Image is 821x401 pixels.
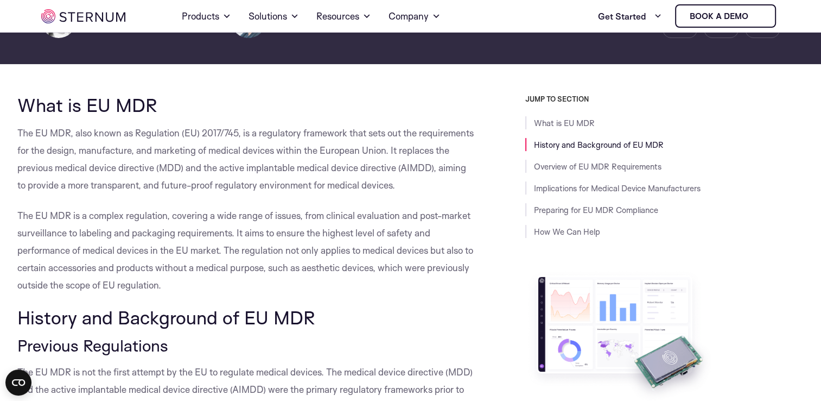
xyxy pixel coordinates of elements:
h3: Previous Regulations [17,336,476,355]
a: Implications for Medical Device Manufacturers [534,183,701,193]
a: What is EU MDR [534,118,595,128]
p: The EU MDR, also known as Regulation (EU) 2017/745, is a regulatory framework that sets out the r... [17,124,476,194]
h2: What is EU MDR [17,95,476,115]
img: sternum iot [753,12,761,21]
a: How We Can Help [534,227,600,237]
img: sternum iot [41,9,125,23]
a: Resources [316,1,371,32]
a: Solutions [249,1,299,32]
button: Open CMP widget [5,369,31,396]
a: History and Background of EU MDR [534,140,664,150]
a: Overview of EU MDR Requirements [534,161,661,172]
a: Preparing for EU MDR Compliance [534,205,658,215]
h3: JUMP TO SECTION [525,95,804,103]
p: The EU MDR is a complex regulation, covering a wide range of issues, from clinical evaluation and... [17,207,476,294]
h2: History and Background of EU MDR [17,307,476,328]
a: Book a demo [675,4,776,28]
a: Company [389,1,441,32]
a: Get Started [598,5,662,27]
a: Products [182,1,231,32]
